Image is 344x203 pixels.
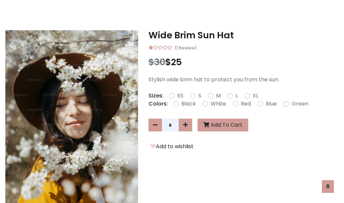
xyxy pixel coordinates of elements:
label: Green [292,100,308,108]
label: M [216,92,221,100]
button: Add To Cart [198,119,248,131]
p: Colors: [148,100,168,108]
label: Black [181,100,196,108]
span: 25 [171,56,182,68]
label: Blue [266,100,277,108]
label: XL [253,92,258,100]
h3: $ [148,57,339,68]
label: White [211,100,226,108]
label: S [198,92,201,100]
button: Add to wishlist [148,142,196,151]
label: L [235,92,238,100]
p: Stylish wide brim hat to protect you from the sun. [148,76,339,84]
small: (1 Review) [175,43,197,51]
span: $30 [148,56,165,68]
label: Red [241,100,251,108]
label: XS [177,92,183,100]
h3: Wide Brim Sun Hat [148,30,339,41]
p: Sizes: [148,92,164,100]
